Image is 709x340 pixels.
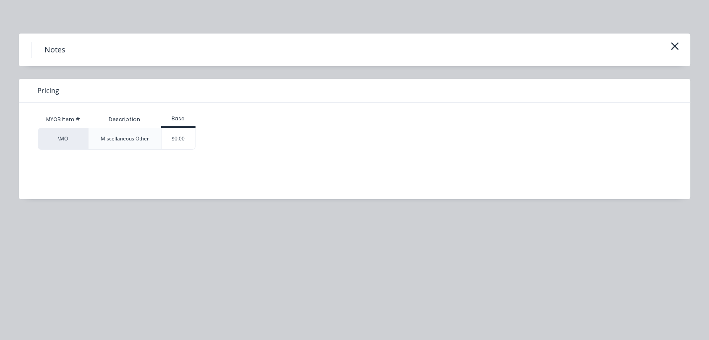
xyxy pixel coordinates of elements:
div: Base [161,115,196,122]
div: $0.00 [162,128,195,149]
div: MYOB Item # [38,111,88,128]
div: Description [102,109,147,130]
div: \MO [38,128,88,150]
span: Pricing [37,86,59,96]
div: Miscellaneous Other [101,135,149,143]
h4: Notes [31,42,78,58]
